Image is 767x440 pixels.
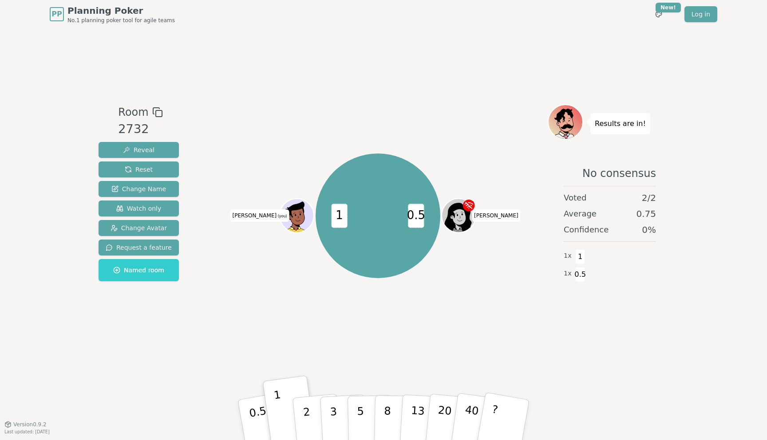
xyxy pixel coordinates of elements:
button: Change Avatar [99,220,179,236]
span: Room [118,104,148,120]
span: 1 x [564,269,572,279]
span: 0.75 [636,208,656,220]
span: 1 x [564,251,572,261]
span: Watch only [116,204,162,213]
span: No.1 planning poker tool for agile teams [67,17,175,24]
p: Results are in! [595,118,646,130]
span: Named room [113,266,164,275]
span: Change Avatar [111,224,167,232]
button: Version0.9.2 [4,421,47,428]
span: 1 [332,204,348,228]
span: 0.5 [408,204,424,228]
span: Voted [564,192,587,204]
a: Log in [684,6,717,22]
span: 2 / 2 [642,192,656,204]
span: 0.5 [575,267,585,282]
button: Reset [99,161,179,177]
span: Click to change your name [230,209,289,222]
span: Average [564,208,597,220]
span: Reveal [123,145,154,154]
span: Confidence [564,224,609,236]
button: New! [651,6,667,22]
span: 1 [575,249,585,264]
span: Request a feature [106,243,172,252]
p: 1 [273,389,286,437]
button: Change Name [99,181,179,197]
span: 0 % [642,224,656,236]
span: Reset [125,165,153,174]
span: No consensus [582,166,656,181]
button: Click to change your avatar [281,200,313,232]
span: Planning Poker [67,4,175,17]
div: 2732 [118,120,162,138]
span: Change Name [111,185,166,193]
span: PP [51,9,62,20]
span: Version 0.9.2 [13,421,47,428]
button: Watch only [99,200,179,216]
a: PPPlanning PokerNo.1 planning poker tool for agile teams [50,4,175,24]
button: Reveal [99,142,179,158]
button: Request a feature [99,240,179,255]
button: Named room [99,259,179,281]
span: (you) [277,214,287,218]
span: Last updated: [DATE] [4,429,50,434]
span: Click to change your name [472,209,521,222]
div: New! [656,3,681,12]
